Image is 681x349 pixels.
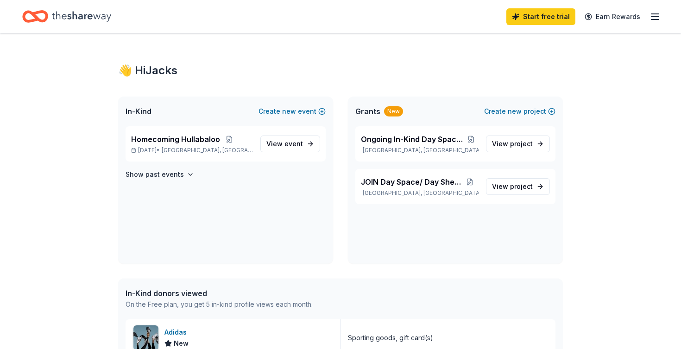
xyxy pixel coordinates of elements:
a: Home [22,6,111,27]
button: Createnewproject [484,106,555,117]
div: New [384,106,403,116]
span: In-Kind [126,106,151,117]
p: [GEOGRAPHIC_DATA], [GEOGRAPHIC_DATA] [361,147,479,154]
a: View project [486,136,550,152]
span: new [282,106,296,117]
a: View project [486,178,550,195]
div: On the Free plan, you get 5 in-kind profile views each month. [126,299,313,310]
p: [DATE] • [131,147,253,154]
p: [GEOGRAPHIC_DATA], [GEOGRAPHIC_DATA] [361,189,479,197]
span: [GEOGRAPHIC_DATA], [GEOGRAPHIC_DATA] [162,147,253,154]
a: Earn Rewards [579,8,646,25]
div: Sporting goods, gift card(s) [348,332,433,343]
a: Start free trial [506,8,575,25]
button: Createnewevent [259,106,326,117]
span: project [510,140,533,148]
span: new [508,106,522,117]
div: 👋 Hi Jacks [118,63,563,78]
span: JOIN Day Space/ Day Shelter [361,176,461,187]
span: Ongoing In-Kind Day Space needs [361,134,463,145]
h4: Show past events [126,169,184,180]
span: View [492,138,533,149]
a: View event [260,136,320,152]
span: Grants [355,106,380,117]
div: In-Kind donors viewed [126,288,313,299]
span: View [492,181,533,192]
span: project [510,182,533,190]
div: Adidas [164,327,190,338]
span: View [266,138,303,149]
button: Show past events [126,169,194,180]
span: event [284,140,303,148]
span: New [174,338,189,349]
span: Homecoming Hullabaloo [131,134,220,145]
